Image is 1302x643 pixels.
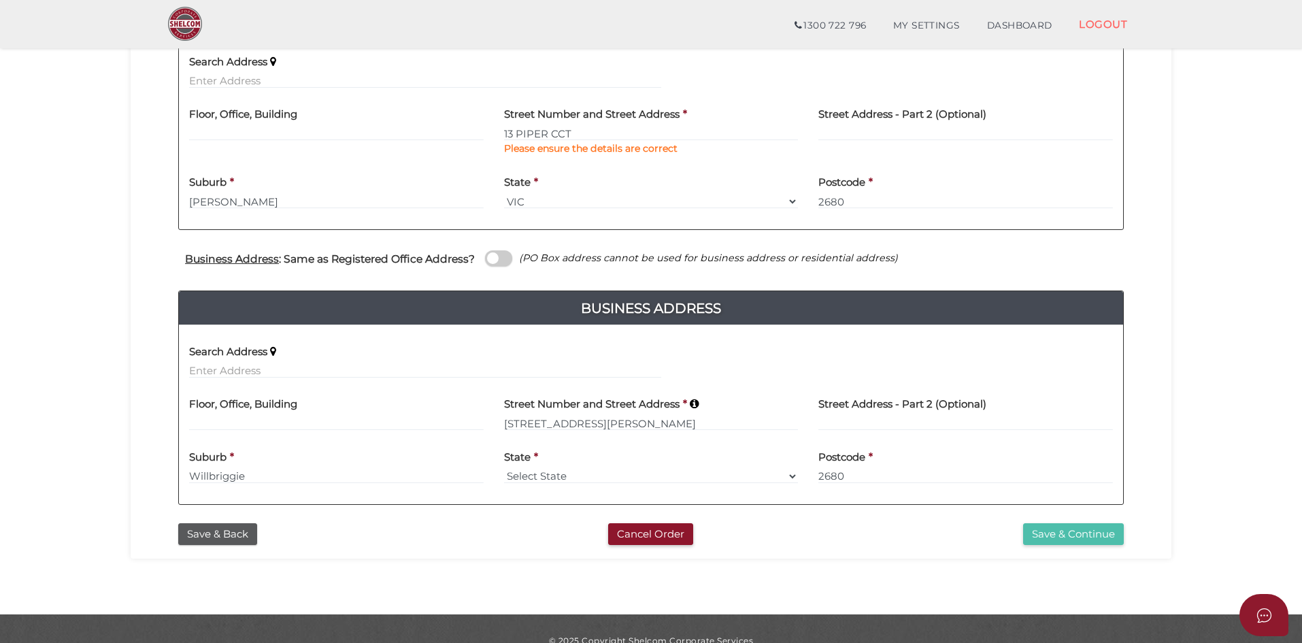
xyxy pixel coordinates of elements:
[189,452,227,463] h4: Suburb
[504,399,680,410] h4: Street Number and Street Address
[178,523,257,546] button: Save & Back
[1023,523,1124,546] button: Save & Continue
[179,297,1123,319] h4: Business Address
[270,346,276,357] i: Keep typing in your address(including suburb) until it appears
[818,177,865,188] h4: Postcode
[973,12,1066,39] a: DASHBOARD
[504,142,678,154] b: Please ensure the details are correct
[818,194,1113,209] input: Postcode must be exactly 4 digits
[189,363,661,378] input: Enter Address
[189,73,661,88] input: Enter Address
[504,109,680,120] h4: Street Number and Street Address
[189,346,267,358] h4: Search Address
[1239,594,1288,636] button: Open asap
[270,56,276,67] i: Keep typing in your address(including suburb) until it appears
[818,452,865,463] h4: Postcode
[818,109,986,120] h4: Street Address - Part 2 (Optional)
[818,469,1113,484] input: Postcode must be exactly 4 digits
[504,452,531,463] h4: State
[504,177,531,188] h4: State
[519,252,898,264] i: (PO Box address cannot be used for business address or residential address)
[189,177,227,188] h4: Suburb
[781,12,880,39] a: 1300 722 796
[690,399,699,410] i: Keep typing in your address(including suburb) until it appears
[608,523,693,546] button: Cancel Order
[880,12,973,39] a: MY SETTINGS
[185,253,475,265] h4: : Same as Registered Office Address?
[189,109,297,120] h4: Floor, Office, Building
[1065,10,1141,38] a: LOGOUT
[189,399,297,410] h4: Floor, Office, Building
[185,252,279,265] u: Business Address
[189,56,267,68] h4: Search Address
[818,399,986,410] h4: Street Address - Part 2 (Optional)
[504,416,799,431] input: Enter Address
[504,126,799,141] input: Enter Address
